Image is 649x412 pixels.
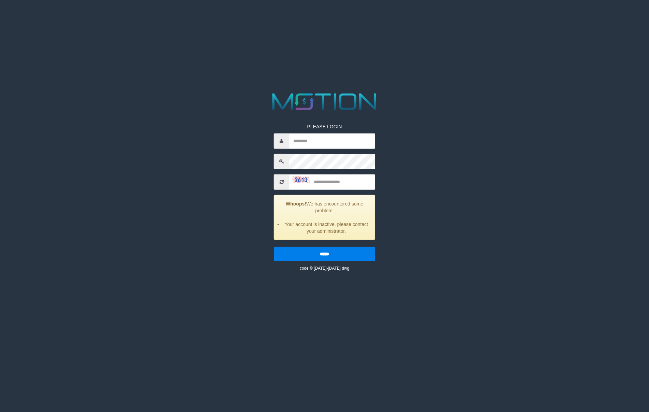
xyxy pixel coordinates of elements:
[286,201,306,206] strong: Whoops!
[274,195,375,240] div: We has encountered some problem.
[274,123,375,130] p: PLEASE LOGIN
[283,221,370,234] li: Your account is inactive, please contact your administrator.
[293,176,310,183] img: captcha
[268,90,381,113] img: MOTION_logo.png
[300,266,349,270] small: code © [DATE]-[DATE] dwg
